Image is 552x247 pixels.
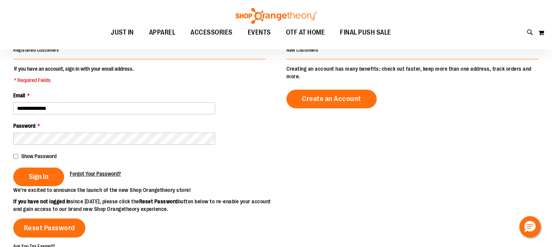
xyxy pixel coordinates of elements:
span: Show Password [21,153,57,159]
span: JUST IN [111,24,134,41]
a: Create an Account [286,90,377,108]
span: Reset Password [24,224,75,232]
a: FINAL PUSH SALE [332,24,399,41]
a: Forgot Your Password? [70,170,121,177]
span: Sign In [29,173,49,181]
button: Sign In [13,168,64,186]
span: OTF AT HOME [286,24,325,41]
legend: If you have an account, sign in with your email address. [13,65,134,84]
button: Hello, have a question? Let’s chat. [519,216,541,237]
a: APPAREL [142,24,183,41]
span: APPAREL [149,24,176,41]
strong: Registered Customers [13,47,59,53]
span: ACCESSORIES [190,24,233,41]
strong: If you have not logged in [13,198,71,204]
p: Creating an account has many benefits: check out faster, keep more than one address, track orders... [286,65,539,80]
a: OTF AT HOME [278,24,333,41]
span: Create an Account [302,95,361,103]
span: Password [13,123,35,129]
a: JUST IN [103,24,142,41]
p: since [DATE], please click the button below to re-enable your account and gain access to our bran... [13,198,276,213]
strong: New Customers [286,47,319,53]
p: We’re excited to announce the launch of the new Shop Orangetheory store! [13,186,276,194]
span: Forgot Your Password? [70,171,121,177]
a: EVENTS [240,24,278,41]
span: Email [13,92,25,98]
span: * Required Fields [14,76,134,84]
span: FINAL PUSH SALE [340,24,391,41]
a: Reset Password [13,218,85,237]
a: ACCESSORIES [183,24,240,41]
strong: Reset Password [139,198,178,204]
span: EVENTS [248,24,271,41]
img: Shop Orangetheory [234,8,318,24]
